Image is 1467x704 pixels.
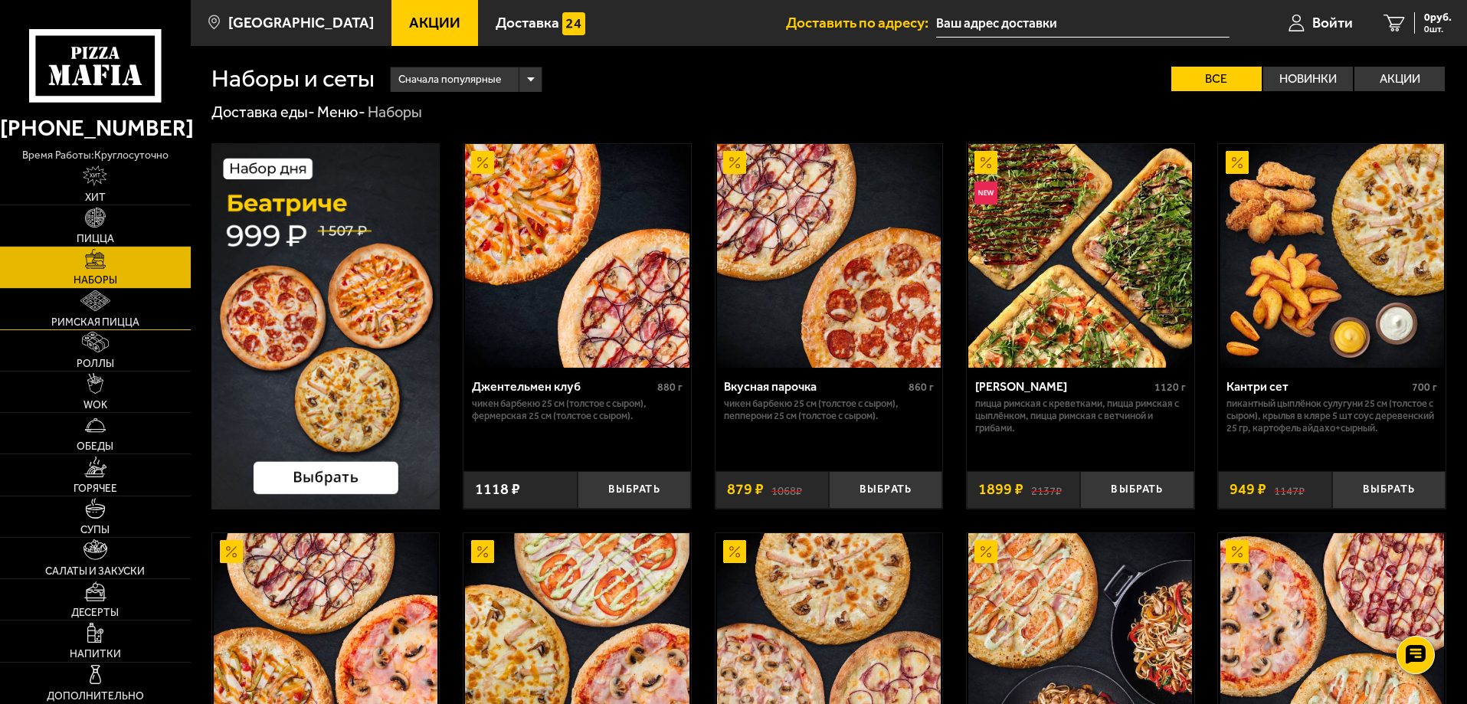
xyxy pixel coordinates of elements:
[724,398,935,422] p: Чикен Барбекю 25 см (толстое с сыром), Пепперони 25 см (толстое с сыром).
[974,151,997,174] img: Акционный
[398,65,501,94] span: Сначала популярные
[1424,12,1452,23] span: 0 руб.
[472,379,653,394] div: Джентельмен клуб
[1274,482,1305,497] s: 1147 ₽
[715,144,943,368] a: АкционныйВкусная парочка
[409,15,460,30] span: Акции
[657,381,683,394] span: 880 г
[220,540,243,563] img: Акционный
[1171,67,1262,91] label: Все
[1412,381,1437,394] span: 700 г
[84,400,107,411] span: WOK
[1312,15,1353,30] span: Войти
[74,275,117,286] span: Наборы
[974,540,997,563] img: Акционный
[1154,381,1186,394] span: 1120 г
[51,317,139,328] span: Римская пицца
[771,482,802,497] s: 1068 ₽
[723,540,746,563] img: Акционный
[978,482,1023,497] span: 1899 ₽
[936,9,1230,38] input: Ваш адрес доставки
[578,471,691,509] button: Выбрать
[368,103,422,123] div: Наборы
[974,182,997,205] img: Новинка
[465,144,689,368] img: Джентельмен клуб
[562,12,585,35] img: 15daf4d41897b9f0e9f617042186c801.svg
[211,67,375,91] h1: Наборы и сеты
[77,234,114,244] span: Пицца
[471,540,494,563] img: Акционный
[1220,144,1444,368] img: Кантри сет
[1226,379,1408,394] div: Кантри сет
[724,379,905,394] div: Вкусная парочка
[727,482,764,497] span: 879 ₽
[975,398,1186,434] p: Пицца Римская с креветками, Пицца Римская с цыплёнком, Пицца Римская с ветчиной и грибами.
[717,144,941,368] img: Вкусная парочка
[71,607,119,618] span: Десерты
[1263,67,1354,91] label: Новинки
[77,359,114,369] span: Роллы
[1218,144,1446,368] a: АкционныйКантри сет
[475,482,520,497] span: 1118 ₽
[211,103,315,121] a: Доставка еды-
[472,398,683,422] p: Чикен Барбекю 25 см (толстое с сыром), Фермерская 25 см (толстое с сыром).
[80,525,110,535] span: Супы
[829,471,942,509] button: Выбрать
[909,381,934,394] span: 860 г
[1226,151,1249,174] img: Акционный
[70,649,121,660] span: Напитки
[85,192,106,203] span: Хит
[786,15,936,30] span: Доставить по адресу:
[975,379,1151,394] div: [PERSON_NAME]
[1332,471,1446,509] button: Выбрать
[496,15,559,30] span: Доставка
[1226,398,1437,434] p: Пикантный цыплёнок сулугуни 25 см (толстое с сыром), крылья в кляре 5 шт соус деревенский 25 гр, ...
[1031,482,1062,497] s: 2137 ₽
[47,691,144,702] span: Дополнительно
[1230,482,1266,497] span: 949 ₽
[74,483,117,494] span: Горячее
[45,566,145,577] span: Салаты и закуски
[471,151,494,174] img: Акционный
[968,144,1192,368] img: Мама Миа
[723,151,746,174] img: Акционный
[1354,67,1445,91] label: Акции
[967,144,1194,368] a: АкционныйНовинкаМама Миа
[317,103,365,121] a: Меню-
[1424,25,1452,34] span: 0 шт.
[228,15,374,30] span: [GEOGRAPHIC_DATA]
[463,144,691,368] a: АкционныйДжентельмен клуб
[1080,471,1194,509] button: Выбрать
[1226,540,1249,563] img: Акционный
[77,441,113,452] span: Обеды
